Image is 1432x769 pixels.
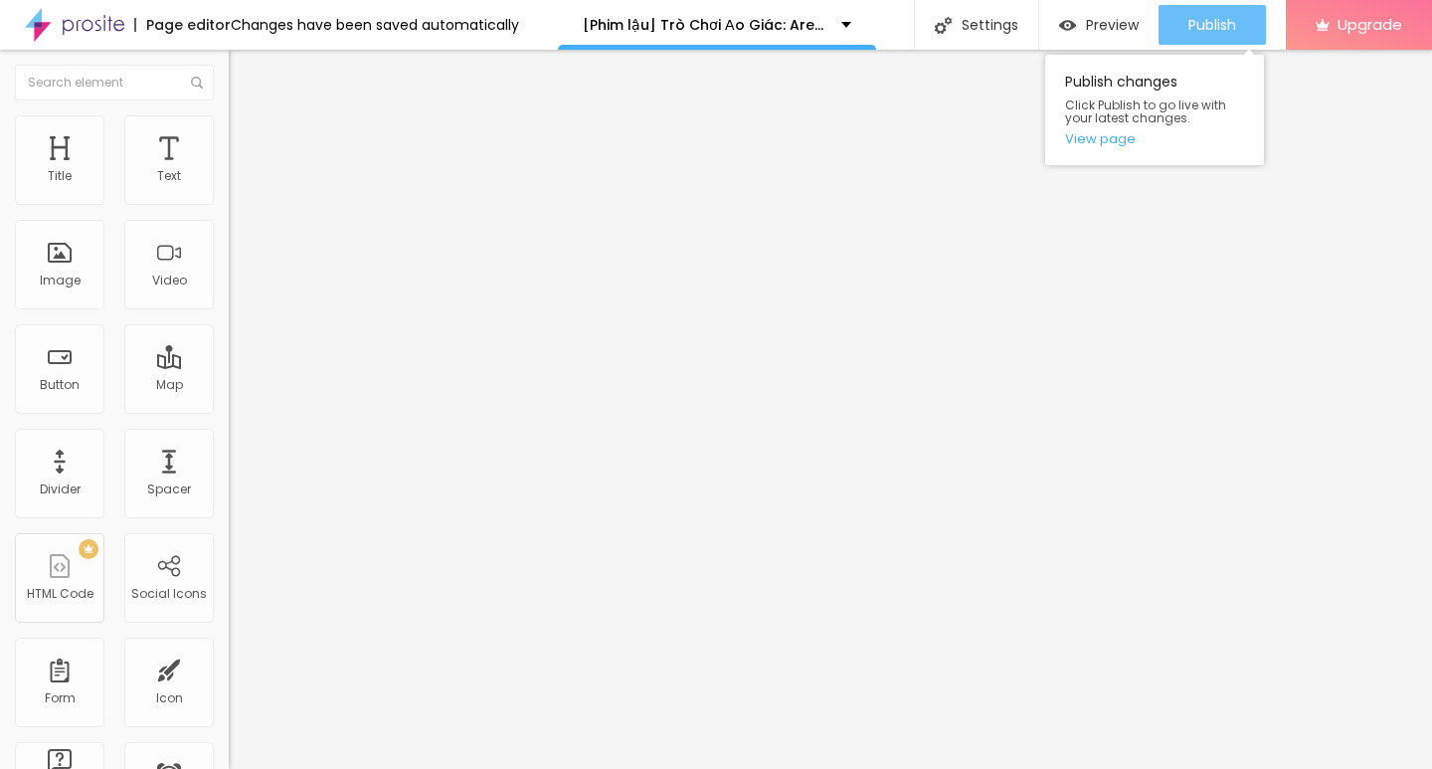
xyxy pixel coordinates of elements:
[1086,17,1139,33] span: Preview
[131,587,207,601] div: Social Icons
[134,18,231,32] div: Page editor
[1159,5,1266,45] button: Publish
[1065,132,1244,145] a: View page
[1338,16,1402,33] span: Upgrade
[40,482,81,496] div: Divider
[1045,55,1264,165] div: Publish changes
[152,274,187,288] div: Video
[156,691,183,705] div: Icon
[191,77,203,89] img: Icone
[156,378,183,392] div: Map
[15,65,214,100] input: Search element
[48,169,72,183] div: Title
[1039,5,1159,45] button: Preview
[147,482,191,496] div: Spacer
[1065,98,1244,124] span: Click Publish to go live with your latest changes.
[935,17,952,34] img: Icone
[231,18,519,32] div: Changes have been saved automatically
[1059,17,1076,34] img: view-1.svg
[40,274,81,288] div: Image
[27,587,93,601] div: HTML Code
[40,378,80,392] div: Button
[583,18,826,32] p: [Phim lậu] Trò Chơi Ảo Giác: Ares Full HD Vietsub Miễn Phí Online - Motchill
[1188,17,1236,33] span: Publish
[157,169,181,183] div: Text
[229,50,1432,769] iframe: Editor
[45,691,76,705] div: Form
